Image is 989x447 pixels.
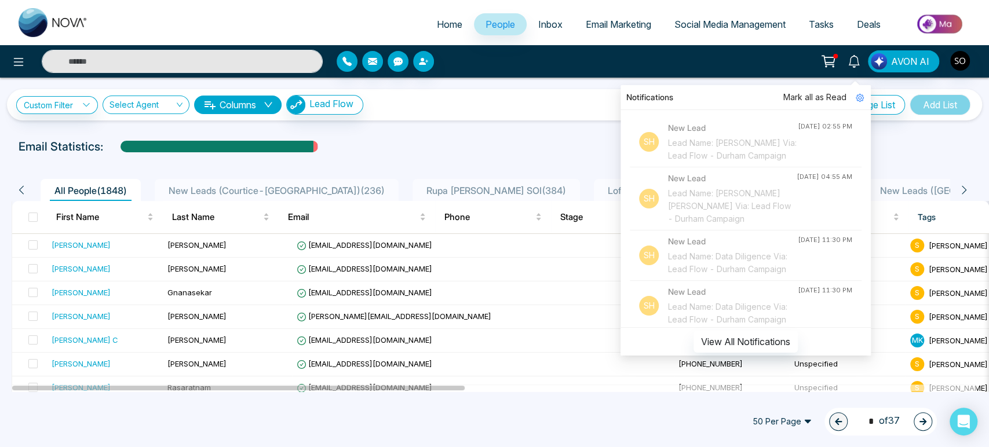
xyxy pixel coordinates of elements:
h4: New Lead [668,122,798,134]
a: Home [425,13,474,35]
div: Open Intercom Messenger [950,408,977,435]
span: S [910,357,924,371]
div: Lead Name: Data Diligence Via: Lead Flow - Durham Campaign [668,301,798,326]
span: Mark all as Read [783,91,846,104]
span: [EMAIL_ADDRESS][DOMAIN_NAME] [297,359,432,368]
span: [EMAIL_ADDRESS][DOMAIN_NAME] [297,240,432,250]
span: S [910,310,924,324]
span: S [910,286,924,300]
p: Sh [639,132,659,152]
span: of 37 [862,413,900,429]
span: Rasaratnam [167,383,211,392]
span: All People ( 1848 ) [50,185,132,196]
td: Unspecified [790,376,906,400]
span: People [486,19,515,30]
span: New Leads (Courtice-[GEOGRAPHIC_DATA]) ( 236 ) [164,185,389,196]
div: [PERSON_NAME] [52,287,111,298]
div: [PERSON_NAME] [52,358,111,369]
div: [PERSON_NAME] [52,310,111,322]
span: Last Name [172,210,261,224]
td: Unspecified [790,353,906,376]
button: Columnsdown [194,96,282,114]
span: Social Media Management [674,19,786,30]
div: Lead Name: [PERSON_NAME] [PERSON_NAME] Via: Lead Flow - Durham Campaign [668,187,797,225]
div: [DATE] 11:30 PM [798,285,852,295]
a: Custom Filter [16,96,98,114]
span: Email Marketing [586,19,651,30]
h4: New Lead [668,235,798,248]
a: Social Media Management [663,13,797,35]
h4: New Lead [668,285,798,298]
a: View All Notifications [694,336,798,346]
span: S [910,239,924,252]
div: [PERSON_NAME] C [52,334,118,346]
th: First Name [47,201,163,233]
span: down [264,100,273,109]
a: Email Marketing [574,13,663,35]
th: Stage [551,201,667,233]
span: 50 Per Page [745,412,820,431]
span: AVON AI [891,54,929,68]
span: M K [910,334,924,347]
img: Nova CRM Logo [19,8,88,37]
h4: New Lead [668,172,797,185]
div: Lead Name: Data Diligence Via: Lead Flow - Durham Campaign [668,250,798,276]
span: Home [437,19,462,30]
span: Lofty Leads ( 247 ) [603,185,685,196]
img: User Avatar [950,51,970,71]
span: [EMAIL_ADDRESS][DOMAIN_NAME] [297,335,432,345]
span: Gnanasekar [167,288,212,297]
a: Inbox [527,13,574,35]
p: Sh [639,296,659,316]
img: Market-place.gif [898,11,982,37]
div: [DATE] 11:30 PM [798,235,852,245]
span: [PERSON_NAME] [167,264,227,273]
span: Email [288,210,417,224]
p: Sh [639,189,659,208]
a: People [474,13,527,35]
span: [EMAIL_ADDRESS][DOMAIN_NAME] [297,264,432,273]
span: Inbox [538,19,563,30]
div: [PERSON_NAME] [52,382,111,393]
span: First Name [56,210,145,224]
span: Rupa [PERSON_NAME] SOI ( 384 ) [422,185,571,196]
div: [DATE] 02:55 PM [798,122,852,131]
span: [PERSON_NAME] [167,359,227,368]
span: [PERSON_NAME] [167,240,227,250]
span: [PHONE_NUMBER] [678,383,743,392]
div: [PERSON_NAME] [52,239,111,251]
th: Email [279,201,435,233]
a: Tasks [797,13,845,35]
div: [DATE] 04:55 AM [797,172,852,182]
p: Sh [639,246,659,265]
span: [PHONE_NUMBER] [678,359,743,368]
span: [PERSON_NAME] [167,335,227,345]
img: Lead Flow [287,96,305,114]
th: Phone [435,201,551,233]
div: [PERSON_NAME] [52,263,111,274]
div: Notifications [621,85,871,110]
div: Lead Name: [PERSON_NAME] Via: Lead Flow - Durham Campaign [668,137,798,162]
button: View All Notifications [694,331,798,353]
span: S [910,262,924,276]
a: Deals [845,13,892,35]
span: [EMAIL_ADDRESS][DOMAIN_NAME] [297,383,432,392]
span: [EMAIL_ADDRESS][DOMAIN_NAME] [297,288,432,297]
p: Email Statistics: [19,138,103,155]
span: Deals [857,19,881,30]
span: Lead Flow [309,98,353,109]
a: Lead FlowLead Flow [282,95,363,115]
th: Last Name [163,201,279,233]
button: Lead Flow [286,95,363,115]
span: Stage [560,210,649,224]
button: AVON AI [868,50,939,72]
img: Lead Flow [871,53,887,69]
span: [PERSON_NAME][EMAIL_ADDRESS][DOMAIN_NAME] [297,312,491,321]
span: Tasks [809,19,834,30]
span: [PERSON_NAME] [929,335,988,345]
span: [PERSON_NAME] [167,312,227,321]
span: S [910,381,924,395]
span: Phone [444,210,533,224]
